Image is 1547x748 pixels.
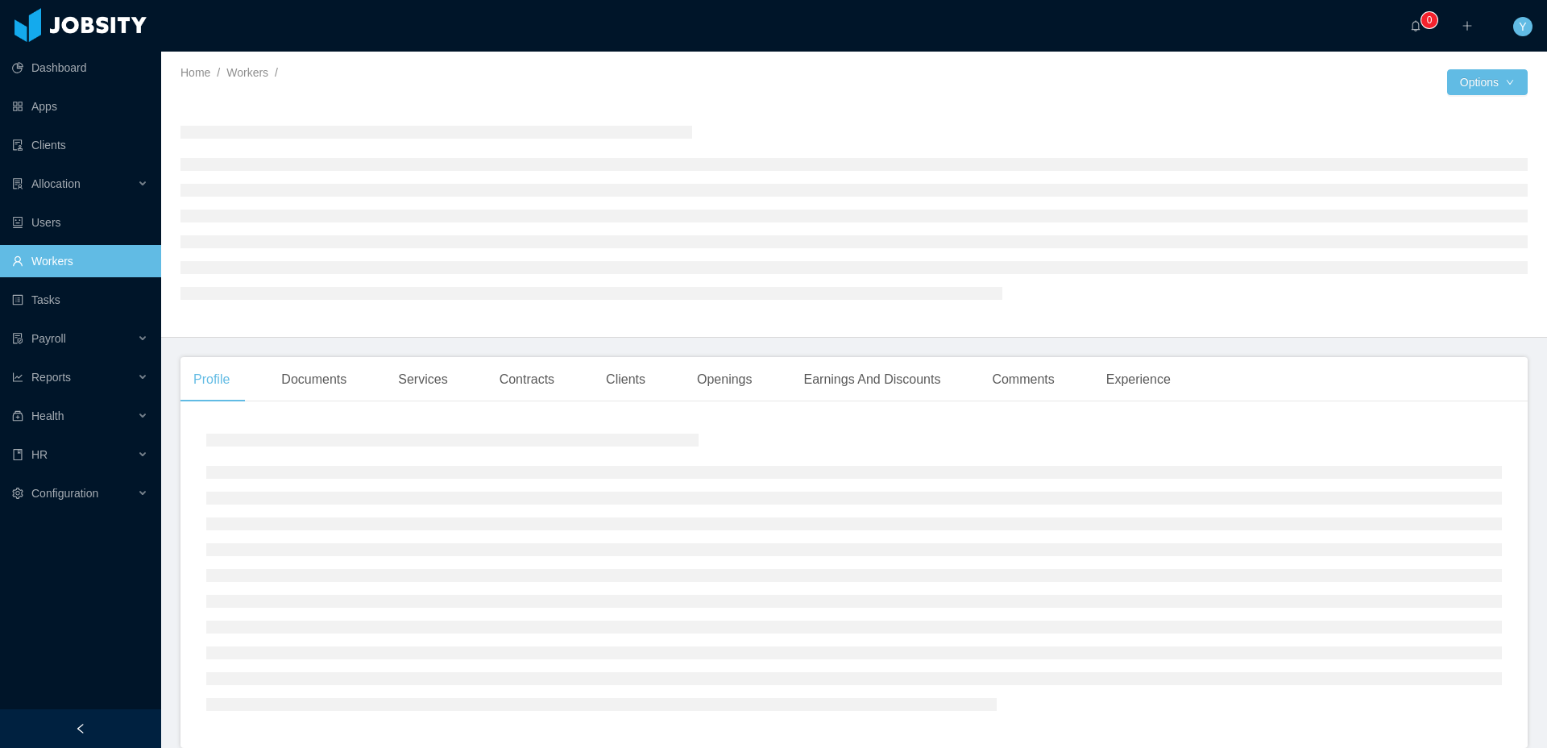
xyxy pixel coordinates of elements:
[31,487,98,500] span: Configuration
[791,357,954,402] div: Earnings And Discounts
[268,357,359,402] div: Documents
[31,409,64,422] span: Health
[385,357,460,402] div: Services
[12,488,23,499] i: icon: setting
[12,410,23,422] i: icon: medicine-box
[1410,20,1421,31] i: icon: bell
[275,66,278,79] span: /
[31,177,81,190] span: Allocation
[12,206,148,239] a: icon: robotUsers
[12,52,148,84] a: icon: pie-chartDashboard
[1421,12,1437,28] sup: 0
[180,357,243,402] div: Profile
[12,245,148,277] a: icon: userWorkers
[12,372,23,383] i: icon: line-chart
[979,357,1067,402] div: Comments
[180,66,210,79] a: Home
[593,357,658,402] div: Clients
[1462,20,1473,31] i: icon: plus
[12,333,23,344] i: icon: file-protect
[684,357,765,402] div: Openings
[217,66,220,79] span: /
[1519,17,1526,36] span: Y
[31,448,48,461] span: HR
[1093,357,1184,402] div: Experience
[12,449,23,460] i: icon: book
[226,66,268,79] a: Workers
[12,90,148,123] a: icon: appstoreApps
[12,129,148,161] a: icon: auditClients
[12,178,23,189] i: icon: solution
[487,357,567,402] div: Contracts
[31,371,71,384] span: Reports
[1447,69,1528,95] button: Optionsicon: down
[31,332,66,345] span: Payroll
[12,284,148,316] a: icon: profileTasks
